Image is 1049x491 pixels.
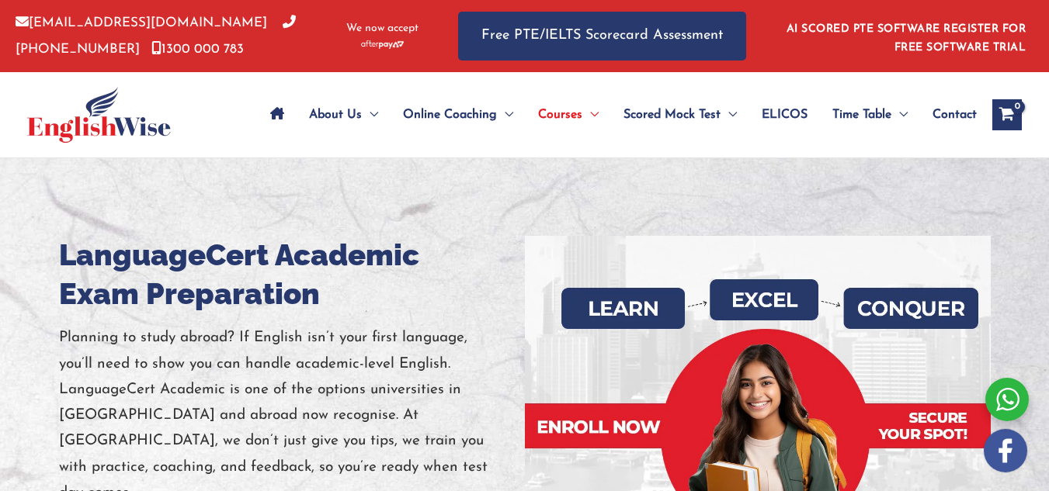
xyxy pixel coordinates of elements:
img: Afterpay-Logo [361,40,404,49]
span: Menu Toggle [497,88,513,142]
nav: Site Navigation: Main Menu [258,88,977,142]
span: We now accept [346,21,419,36]
span: Menu Toggle [582,88,599,142]
span: Menu Toggle [362,88,378,142]
span: Menu Toggle [721,88,737,142]
a: [EMAIL_ADDRESS][DOMAIN_NAME] [16,16,267,29]
a: Online CoachingMenu Toggle [391,88,526,142]
a: 1300 000 783 [151,43,244,56]
span: ELICOS [762,88,808,142]
a: AI SCORED PTE SOFTWARE REGISTER FOR FREE SOFTWARE TRIAL [787,23,1026,54]
span: Menu Toggle [891,88,908,142]
img: cropped-ew-logo [27,87,171,143]
a: View Shopping Cart, empty [992,99,1022,130]
a: Free PTE/IELTS Scorecard Assessment [458,12,746,61]
span: About Us [309,88,362,142]
a: CoursesMenu Toggle [526,88,611,142]
span: Contact [933,88,977,142]
span: Courses [538,88,582,142]
span: Scored Mock Test [623,88,721,142]
a: About UsMenu Toggle [297,88,391,142]
a: ELICOS [749,88,820,142]
span: Online Coaching [403,88,497,142]
a: [PHONE_NUMBER] [16,16,296,55]
h1: LanguageCert Academic Exam Preparation [59,236,525,313]
a: Time TableMenu Toggle [820,88,920,142]
a: Scored Mock TestMenu Toggle [611,88,749,142]
img: white-facebook.png [984,429,1027,472]
span: Time Table [832,88,891,142]
a: Contact [920,88,977,142]
aside: Header Widget 1 [777,11,1033,61]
